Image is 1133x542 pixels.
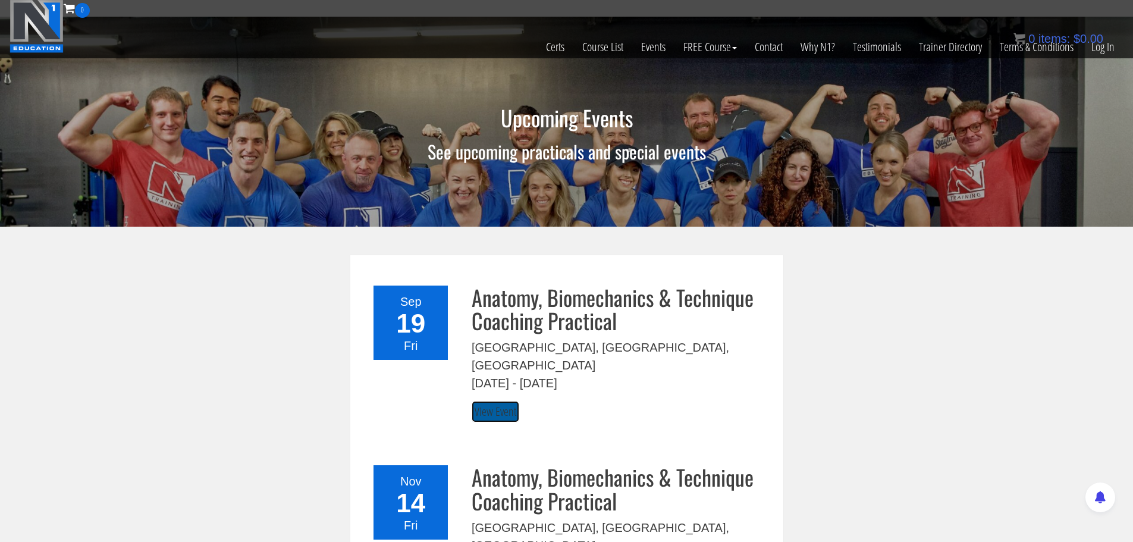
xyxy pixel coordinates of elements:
h2: See upcoming practicals and special events [343,142,790,161]
a: Certs [537,18,573,76]
a: View Event [472,401,519,423]
div: 19 [381,311,441,337]
h1: Upcoming Events [349,106,784,130]
h3: Anatomy, Biomechanics & Technique Coaching Practical [472,286,765,333]
div: 14 [381,490,441,516]
div: Fri [381,337,441,355]
div: Sep [381,293,441,311]
a: Terms & Conditions [991,18,1082,76]
a: Contact [746,18,792,76]
div: [GEOGRAPHIC_DATA], [GEOGRAPHIC_DATA], [GEOGRAPHIC_DATA] [472,339,765,374]
a: Log In [1082,18,1123,76]
h3: Anatomy, Biomechanics & Technique Coaching Practical [472,465,765,512]
a: 0 items: $0.00 [1013,32,1103,45]
a: FREE Course [674,18,746,76]
bdi: 0.00 [1074,32,1103,45]
span: 0 [1028,32,1035,45]
a: Trainer Directory [910,18,991,76]
img: icon11.png [1013,33,1025,45]
div: Fri [381,516,441,534]
a: Course List [573,18,632,76]
span: $ [1074,32,1080,45]
div: [DATE] - [DATE] [472,374,765,392]
span: items: [1038,32,1070,45]
span: 0 [75,3,90,18]
a: Testimonials [844,18,910,76]
div: Nov [381,472,441,490]
a: Events [632,18,674,76]
a: Why N1? [792,18,844,76]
